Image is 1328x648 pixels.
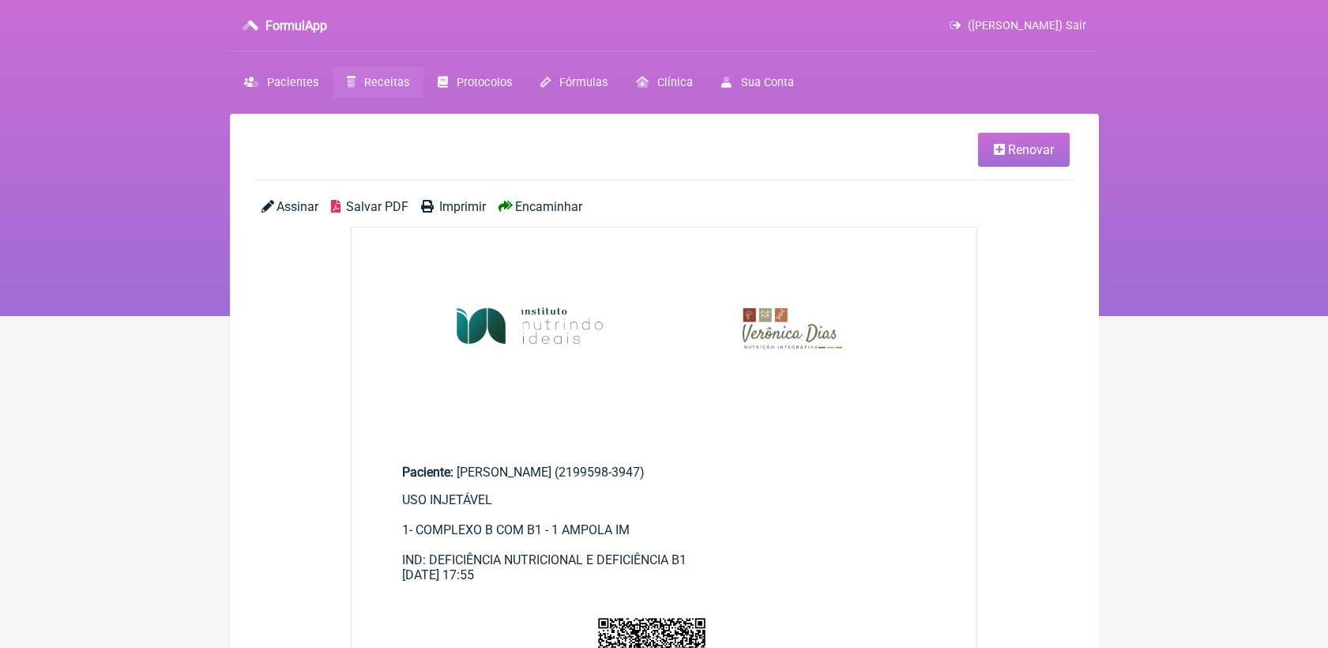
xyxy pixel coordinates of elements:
a: Fórmulas [526,67,622,98]
span: Protocolos [457,76,512,89]
span: Encaminhar [515,199,582,214]
span: Fórmulas [559,76,608,89]
span: Imprimir [439,199,486,214]
span: Paciente: [402,465,453,480]
a: Clínica [622,67,707,98]
h3: FormulApp [265,18,327,33]
a: Imprimir [421,199,486,214]
a: Renovar [978,133,1070,167]
span: Receitas [364,76,409,89]
img: rSewsjIQ7AAAAAAAMhDsAAAAAAAyEOwAAAAAADIQ7AAAAAAAMhDsAAAAAAAyEOwAAAAAADIQ7AAAAAAAMhDsAAAAAAAyEOwAA... [352,228,977,436]
a: Assinar [261,199,318,214]
span: Clínica [657,76,693,89]
a: Encaminhar [498,199,582,214]
a: Receitas [333,67,423,98]
a: Protocolos [423,67,526,98]
span: Salvar PDF [346,199,408,214]
a: ([PERSON_NAME]) Sair [950,19,1085,32]
span: ([PERSON_NAME]) Sair [968,19,1086,32]
span: Renovar [1008,142,1054,157]
div: USO INJETÁVEL 1- COMPLEXO B COM B1 - 1 AMPOLA IM IND: DEFICIÊNCIA NUTRICIONAL E DEFICIÊNCIA B1 [402,492,927,567]
div: [PERSON_NAME] (2199598-3947) [402,465,927,480]
span: Sua Conta [741,76,794,89]
a: Pacientes [230,67,333,98]
span: Pacientes [267,76,318,89]
a: Sua Conta [707,67,807,98]
span: Assinar [277,199,318,214]
a: Salvar PDF [331,199,408,214]
div: [DATE] 17:55 [402,567,927,582]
